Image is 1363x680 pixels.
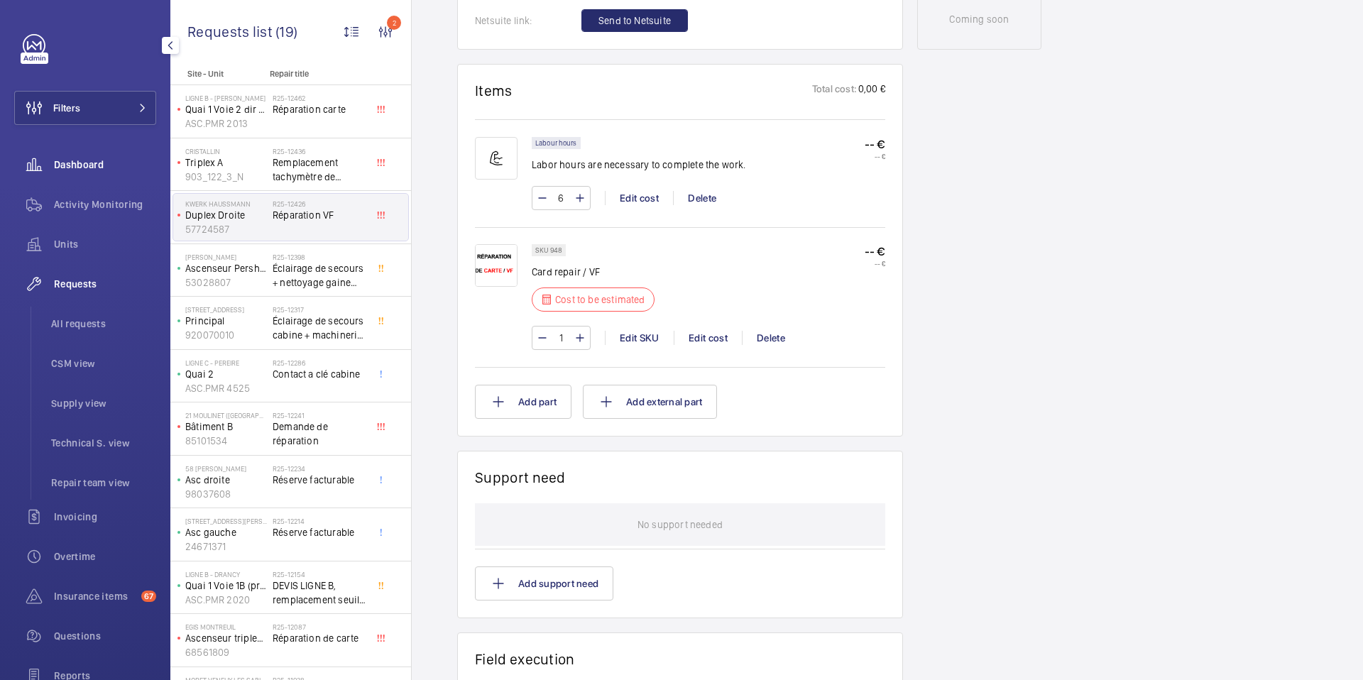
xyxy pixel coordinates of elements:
[185,539,267,554] p: 24671371
[865,244,885,259] p: -- €
[535,248,562,253] p: SKU 948
[185,358,267,367] p: Ligne C - PEREIRE
[475,137,518,180] img: muscle-sm.svg
[273,464,366,473] h2: R25-12234
[857,82,885,99] p: 0,00 €
[273,631,366,645] span: Réparation de carte
[581,9,688,32] button: Send to Netsuite
[273,208,366,222] span: Réparation VF
[14,91,156,125] button: Filters
[54,237,156,251] span: Units
[949,12,1009,26] p: Coming soon
[273,473,366,487] span: Réserve facturable
[185,367,267,381] p: Quai 2
[185,275,267,290] p: 53028807
[273,199,366,208] h2: R25-12426
[185,208,267,222] p: Duplex Droite
[185,623,267,631] p: EGIS MONTREUIL
[555,292,645,307] p: Cost to be estimated
[273,411,366,419] h2: R25-12241
[865,259,885,268] p: -- €
[270,69,363,79] p: Repair title
[185,116,267,131] p: ASC.PMR 2013
[637,503,723,546] p: No support needed
[185,631,267,645] p: Ascenseur triplex gauche A
[185,222,267,236] p: 57724587
[54,158,156,172] span: Dashboard
[185,102,267,116] p: Quai 1 Voie 2 dir [GEOGRAPHIC_DATA]
[185,94,267,102] p: LIGNE B - [PERSON_NAME]
[185,578,267,593] p: Quai 1 Voie 1B (province)
[185,314,267,328] p: Principal
[185,487,267,501] p: 98037608
[51,317,156,331] span: All requests
[51,476,156,490] span: Repair team view
[475,650,885,668] h1: Field execution
[185,147,267,155] p: Cristallin
[54,510,156,524] span: Invoicing
[54,589,136,603] span: Insurance items
[51,396,156,410] span: Supply view
[605,331,674,345] div: Edit SKU
[475,385,571,419] button: Add part
[141,591,156,602] span: 67
[54,549,156,564] span: Overtime
[535,141,577,146] p: Labour hours
[273,570,366,578] h2: R25-12154
[273,525,366,539] span: Réserve facturable
[185,170,267,184] p: 903_122_3_N
[185,199,267,208] p: Kwerk Haussmann
[51,356,156,371] span: CSM view
[185,570,267,578] p: LIGNE B - DRANCY
[54,197,156,212] span: Activity Monitoring
[185,155,267,170] p: Triplex A
[583,385,717,419] button: Add external part
[54,277,156,291] span: Requests
[742,331,799,345] div: Delete
[185,464,267,473] p: 58 [PERSON_NAME]
[865,152,885,160] p: -- €
[53,101,80,115] span: Filters
[185,517,267,525] p: [STREET_ADDRESS][PERSON_NAME]
[185,411,267,419] p: 21 Moulinet ([GEOGRAPHIC_DATA])
[185,328,267,342] p: 920070010
[865,137,885,152] p: -- €
[185,261,267,275] p: Ascenseur Pershing
[187,23,275,40] span: Requests list
[673,191,730,205] div: Delete
[185,645,267,659] p: 68561809
[185,381,267,395] p: ASC.PMR 4525
[273,102,366,116] span: Réparation carte
[475,82,513,99] h1: Items
[273,578,366,607] span: DEVIS LIGNE B, remplacement seuil, tôle chasse pied et rail
[170,69,264,79] p: Site - Unit
[273,623,366,631] h2: R25-12087
[273,147,366,155] h2: R25-12436
[532,158,746,172] p: Labor hours are necessary to complete the work.
[54,629,156,643] span: Questions
[51,436,156,450] span: Technical S. view
[475,244,518,287] img: vgpSoRdqIo--N9XRrshPIPDsOcnmp9rbvUnj15MX2CXa-Id3.png
[273,314,366,342] span: Éclairage de secours cabine + machinerie *afficheur palier
[532,265,663,279] p: Card repair / VF
[273,517,366,525] h2: R25-12214
[185,525,267,539] p: Asc gauche
[674,331,742,345] div: Edit cost
[475,468,566,486] h1: Support need
[185,305,267,314] p: [STREET_ADDRESS]
[598,13,671,28] span: Send to Netsuite
[812,82,857,99] p: Total cost:
[605,191,673,205] div: Edit cost
[475,566,613,601] button: Add support need
[185,434,267,448] p: 85101534
[185,419,267,434] p: Bâtiment B
[185,253,267,261] p: [PERSON_NAME]
[185,593,267,607] p: ASC.PMR 2020
[273,305,366,314] h2: R25-12317
[273,367,366,381] span: Contact a clé cabine
[273,94,366,102] h2: R25-12462
[273,419,366,448] span: Demande de réparation
[273,358,366,367] h2: R25-12286
[273,155,366,184] span: Remplacement tachymètre de position Eurolift Schindler
[273,253,366,261] h2: R25-12398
